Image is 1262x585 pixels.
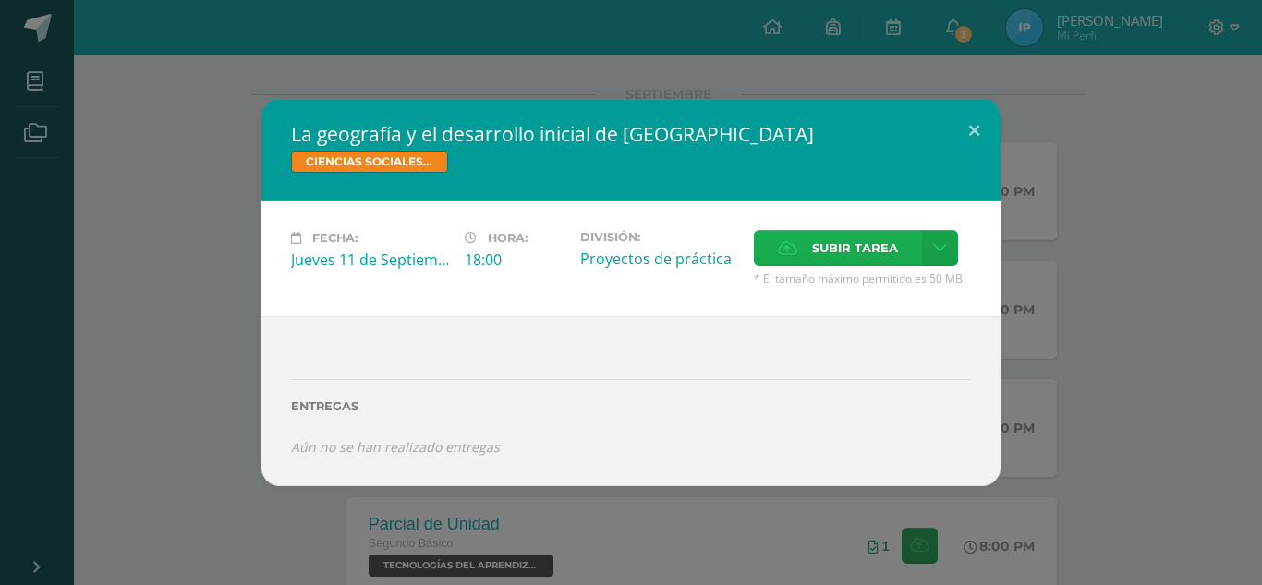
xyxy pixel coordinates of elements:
div: Proyectos de práctica [580,249,739,269]
span: Subir tarea [812,231,898,265]
span: * El tamaño máximo permitido es 50 MB [754,271,971,286]
span: CIENCIAS SOCIALES, FORMACIÓN CIUDADANA E INTERCULTURALIDAD [291,151,448,173]
label: División: [580,230,739,244]
div: 18:00 [465,250,565,270]
span: Hora: [488,231,528,245]
button: Close (Esc) [948,99,1001,162]
div: Jueves 11 de Septiembre [291,250,450,270]
label: Entregas [291,399,971,413]
span: Fecha: [312,231,358,245]
h2: La geografía y el desarrollo inicial de [GEOGRAPHIC_DATA] [291,121,971,147]
i: Aún no se han realizado entregas [291,438,500,456]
